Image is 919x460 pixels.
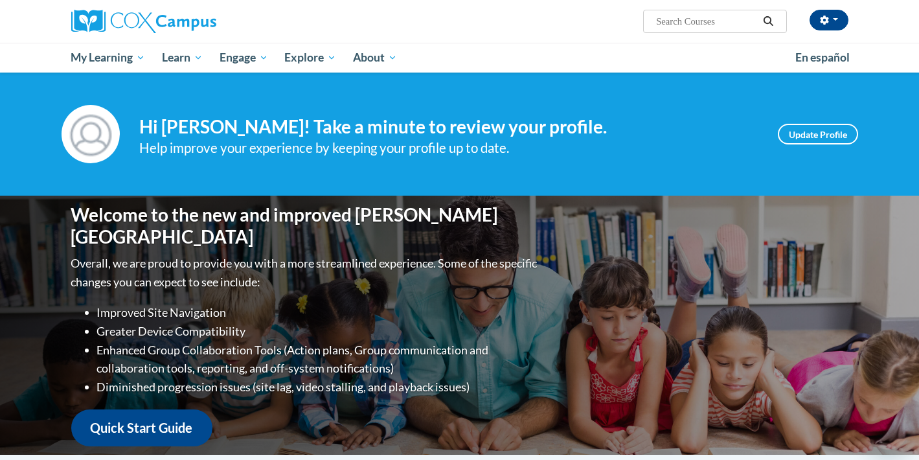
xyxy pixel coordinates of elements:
[153,43,211,73] a: Learn
[655,14,758,29] input: Search Courses
[71,10,317,33] a: Cox Campus
[139,137,758,159] div: Help improve your experience by keeping your profile up to date.
[97,341,541,378] li: Enhanced Group Collaboration Tools (Action plans, Group communication and collaboration tools, re...
[162,50,203,65] span: Learn
[62,105,120,163] img: Profile Image
[71,254,541,292] p: Overall, we are proud to provide you with a more streamlined experience. Some of the specific cha...
[139,116,758,138] h4: Hi [PERSON_NAME]! Take a minute to review your profile.
[220,50,268,65] span: Engage
[52,43,868,73] div: Main menu
[867,408,909,450] iframe: Button to launch messaging window
[97,378,541,397] li: Diminished progression issues (site lag, video stalling, and playback issues)
[71,10,216,33] img: Cox Campus
[787,44,858,71] a: En español
[795,51,850,64] span: En español
[71,409,212,446] a: Quick Start Guide
[97,303,541,322] li: Improved Site Navigation
[284,50,336,65] span: Explore
[71,50,145,65] span: My Learning
[810,10,848,30] button: Account Settings
[276,43,345,73] a: Explore
[71,204,541,247] h1: Welcome to the new and improved [PERSON_NAME][GEOGRAPHIC_DATA]
[211,43,277,73] a: Engage
[778,124,858,144] a: Update Profile
[353,50,397,65] span: About
[345,43,405,73] a: About
[758,14,778,29] button: Search
[63,43,154,73] a: My Learning
[97,322,541,341] li: Greater Device Compatibility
